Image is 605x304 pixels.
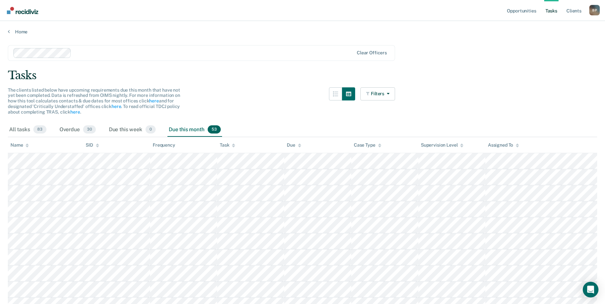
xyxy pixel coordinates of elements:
[83,125,96,134] span: 30
[208,125,221,134] span: 53
[421,142,464,148] div: Supervision Level
[360,87,395,100] button: Filters
[8,87,180,115] span: The clients listed below have upcoming requirements due this month that have not yet been complet...
[8,69,597,82] div: Tasks
[149,98,159,103] a: here
[33,125,46,134] span: 83
[354,142,381,148] div: Case Type
[589,5,600,15] div: B P
[220,142,235,148] div: Task
[112,104,121,109] a: here
[153,142,175,148] div: Frequency
[287,142,301,148] div: Due
[58,123,97,137] div: Overdue30
[583,282,598,297] div: Open Intercom Messenger
[8,123,48,137] div: All tasks83
[7,7,38,14] img: Recidiviz
[70,109,80,115] a: here
[167,123,222,137] div: Due this month53
[10,142,29,148] div: Name
[146,125,156,134] span: 0
[357,50,387,56] div: Clear officers
[8,29,597,35] a: Home
[589,5,600,15] button: Profile dropdown button
[86,142,99,148] div: SID
[488,142,519,148] div: Assigned To
[108,123,157,137] div: Due this week0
